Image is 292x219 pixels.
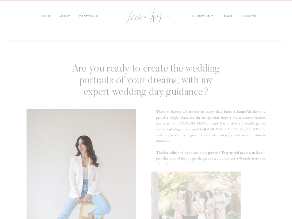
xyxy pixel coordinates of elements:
[40,14,50,19] a: HOME
[242,14,258,19] a: inquire
[192,14,216,19] a: investment
[156,109,266,164] h3: There is beauty all around us every day. From a beautiful sky to a genuine laugh, these are the t...
[78,14,99,19] a: PORTFOLIO
[224,14,237,19] a: blog
[58,14,71,19] a: ABOUT
[68,64,224,99] h3: Are you ready to create the wedding portraits of your dreams, with my expert wedding day guidance?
